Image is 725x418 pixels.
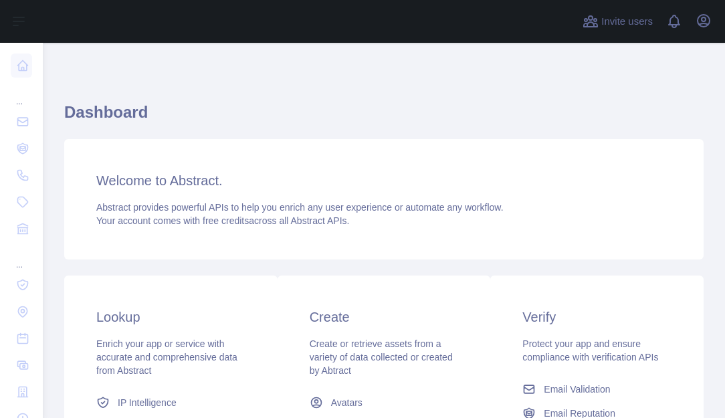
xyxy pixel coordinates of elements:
[580,11,655,32] button: Invite users
[96,202,504,213] span: Abstract provides powerful APIs to help you enrich any user experience or automate any workflow.
[11,80,32,107] div: ...
[64,102,704,134] h1: Dashboard
[522,338,658,362] span: Protect your app and ensure compliance with verification APIs
[544,383,610,396] span: Email Validation
[96,338,237,376] span: Enrich your app or service with accurate and comprehensive data from Abstract
[96,308,245,326] h3: Lookup
[331,396,362,409] span: Avatars
[517,377,677,401] a: Email Validation
[96,215,349,226] span: Your account comes with across all Abstract APIs.
[310,308,459,326] h3: Create
[601,14,653,29] span: Invite users
[11,243,32,270] div: ...
[91,391,251,415] a: IP Intelligence
[522,308,671,326] h3: Verify
[96,171,671,190] h3: Welcome to Abstract.
[304,391,464,415] a: Avatars
[118,396,177,409] span: IP Intelligence
[203,215,249,226] span: free credits
[310,338,453,376] span: Create or retrieve assets from a variety of data collected or created by Abtract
